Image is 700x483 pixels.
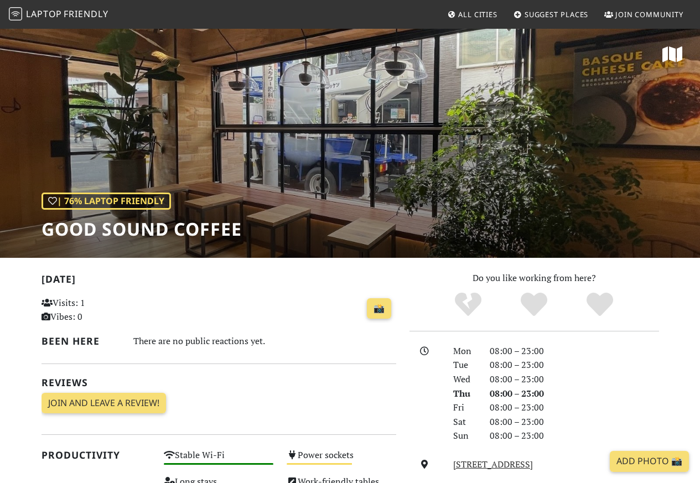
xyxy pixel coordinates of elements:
a: Join and leave a review! [42,393,166,414]
div: There are no public reactions yet. [133,333,396,349]
a: Join Community [600,4,688,24]
div: 08:00 – 23:00 [483,401,666,415]
a: All Cities [443,4,502,24]
span: All Cities [458,9,497,19]
a: LaptopFriendly LaptopFriendly [9,5,108,24]
div: | 76% Laptop Friendly [42,193,171,210]
img: LaptopFriendly [9,7,22,20]
span: Join Community [615,9,683,19]
a: 📸 [367,298,391,319]
div: 08:00 – 23:00 [483,344,666,359]
div: 08:00 – 23:00 [483,429,666,443]
p: Do you like working from here? [409,271,659,285]
div: 08:00 – 23:00 [483,415,666,429]
div: 08:00 – 23:00 [483,372,666,387]
h2: Reviews [42,377,396,388]
a: Suggest Places [509,4,593,24]
a: [STREET_ADDRESS] [453,458,533,470]
h2: Been here [42,335,120,347]
div: Stable Wi-Fi [157,447,280,474]
div: Tue [447,358,483,372]
span: Laptop [26,8,62,20]
div: Definitely! [567,291,632,319]
h2: [DATE] [42,273,396,289]
a: Add Photo 📸 [610,451,689,472]
h2: Productivity [42,449,151,461]
div: 08:00 – 23:00 [483,358,666,372]
span: Suggest Places [525,9,589,19]
h1: GOOD SOUND COFFEE [42,219,242,240]
div: 08:00 – 23:00 [483,387,666,401]
div: Thu [447,387,483,401]
div: Fri [447,401,483,415]
div: Sat [447,415,483,429]
div: Power sockets [280,447,403,474]
div: No [435,291,501,319]
div: Mon [447,344,483,359]
p: Visits: 1 Vibes: 0 [42,296,151,324]
div: Sun [447,429,483,443]
div: Yes [501,291,567,319]
div: Wed [447,372,483,387]
span: Friendly [64,8,108,20]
